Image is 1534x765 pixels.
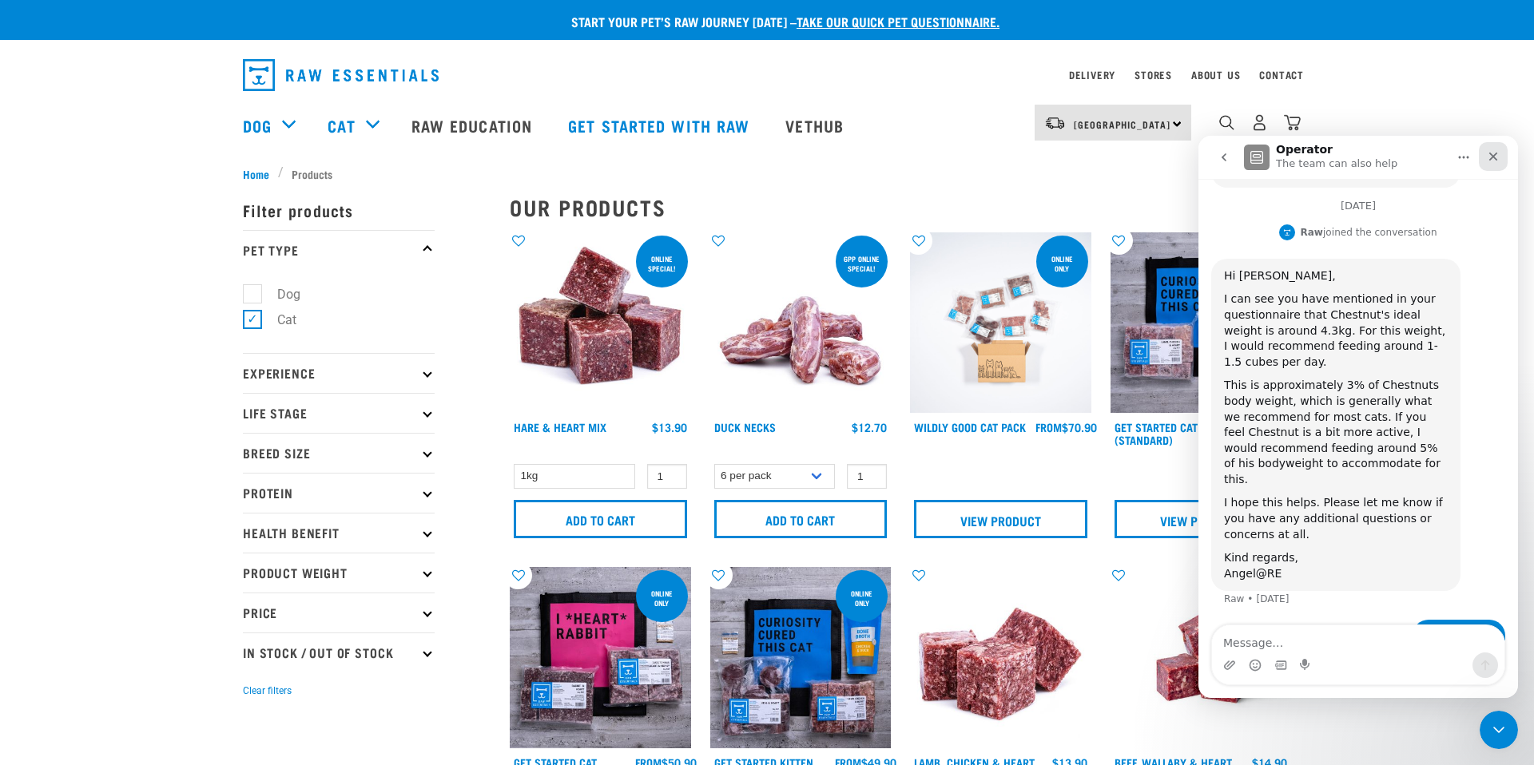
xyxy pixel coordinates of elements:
[769,93,864,157] a: Vethub
[243,190,435,230] p: Filter products
[1074,121,1170,127] span: [GEOGRAPHIC_DATA]
[1036,247,1088,280] div: ONLINE ONLY
[1115,424,1198,442] a: Get Started Cat (Standard)
[243,113,272,137] a: Dog
[252,310,303,330] label: Cat
[797,18,999,25] a: take our quick pet questionnaire.
[252,284,307,304] label: Dog
[710,567,892,748] img: NSP Kitten Update
[510,195,1291,220] h2: Our Products
[552,93,769,157] a: Get started with Raw
[243,513,435,553] p: Health Benefit
[1198,136,1518,698] iframe: Intercom live chat
[1115,500,1288,538] a: View Product
[514,424,606,430] a: Hare & Heart Mix
[1035,421,1097,434] div: $70.90
[243,473,435,513] p: Protein
[910,232,1091,414] img: Cat 0 2sec
[1284,114,1301,131] img: home-icon@2x.png
[914,500,1087,538] a: View Product
[714,759,813,765] a: Get Started Kitten
[230,53,1304,97] nav: dropdown navigation
[1259,72,1304,77] a: Contact
[835,759,861,765] span: FROM
[914,424,1026,430] a: Wildly Good Cat Pack
[847,464,887,489] input: 1
[243,165,278,182] a: Home
[636,581,688,615] div: online only
[647,464,687,489] input: 1
[836,581,888,615] div: online only
[1219,115,1234,130] img: home-icon-1@2x.png
[243,433,435,473] p: Breed Size
[714,500,888,538] input: Add to cart
[243,684,292,698] button: Clear filters
[635,759,662,765] span: FROM
[636,247,688,280] div: ONLINE SPECIAL!
[710,232,892,414] img: Pile Of Duck Necks For Pets
[243,393,435,433] p: Life Stage
[510,232,691,414] img: Pile Of Cubed Hare Heart For Pets
[243,632,435,672] p: In Stock / Out Of Stock
[1191,72,1240,77] a: About Us
[1111,232,1292,414] img: Assortment Of Raw Essential Products For Cats Including, Blue And Black Tote Bag With "Curiosity ...
[243,353,435,393] p: Experience
[514,500,687,538] input: Add to cart
[836,247,888,280] div: 6pp online special!
[1069,72,1115,77] a: Delivery
[910,567,1091,748] img: 1124 Lamb Chicken Heart Mix 01
[1111,567,1292,748] img: Raw Essentials 2024 July2572 Beef Wallaby Heart
[1135,72,1172,77] a: Stores
[243,230,435,270] p: Pet Type
[1251,114,1268,131] img: user.png
[714,424,776,430] a: Duck Necks
[395,93,552,157] a: Raw Education
[1480,711,1518,749] iframe: Intercom live chat
[852,421,887,434] div: $12.70
[243,593,435,632] p: Price
[652,421,687,434] div: $13.90
[243,59,439,91] img: Raw Essentials Logo
[243,165,1291,182] nav: breadcrumbs
[1035,424,1062,430] span: FROM
[510,567,691,748] img: Assortment Of Raw Essential Products For Cats Including, Pink And Black Tote Bag With "I *Heart* ...
[1115,759,1232,765] a: Beef, Wallaby & Heart
[243,553,435,593] p: Product Weight
[328,113,355,137] a: Cat
[243,165,269,182] span: Home
[1044,116,1066,130] img: van-moving.png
